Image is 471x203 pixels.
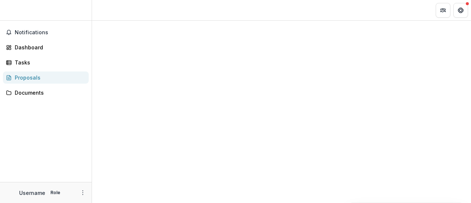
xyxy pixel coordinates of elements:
[3,41,89,53] a: Dashboard
[78,188,87,197] button: More
[3,71,89,84] a: Proposals
[3,27,89,38] button: Notifications
[3,87,89,99] a: Documents
[15,43,83,51] div: Dashboard
[19,189,45,197] p: Username
[453,3,468,18] button: Get Help
[15,89,83,97] div: Documents
[15,29,86,36] span: Notifications
[15,59,83,66] div: Tasks
[15,74,83,81] div: Proposals
[3,56,89,69] a: Tasks
[436,3,450,18] button: Partners
[48,189,63,196] p: Role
